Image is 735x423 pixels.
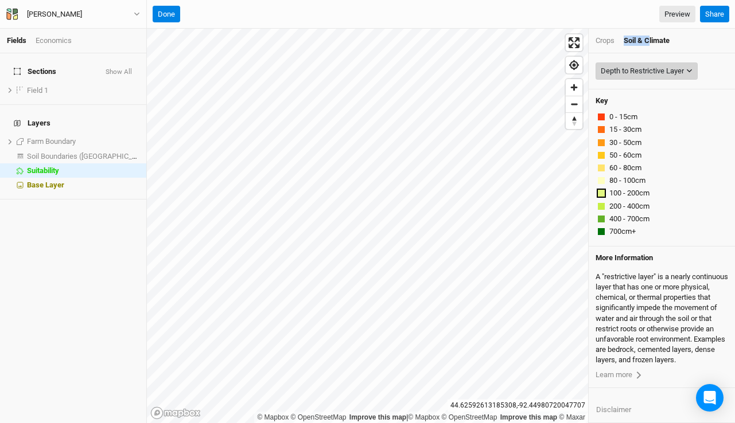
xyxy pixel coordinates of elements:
[27,137,139,146] div: Farm Boundary
[624,36,670,46] div: Soil & Climate
[291,413,347,421] a: OpenStreetMap
[609,163,641,173] span: 60 - 80cm
[609,138,641,148] span: 30 - 50cm
[27,9,82,20] div: Bronson Stone
[500,413,557,421] a: Improve this map
[566,96,582,112] button: Zoom out
[596,267,728,370] div: A "restrictive layer" is a nearly continuous layer that has one or more physical, chemical, or th...
[27,137,76,146] span: Farm Boundary
[27,152,139,161] div: Soil Boundaries (US)
[27,181,139,190] div: Base Layer
[609,150,641,160] span: 50 - 60cm
[596,370,728,380] a: Learn more
[566,112,582,129] button: Reset bearing to north
[566,79,582,96] button: Zoom in
[105,68,133,76] button: Show All
[448,399,588,412] div: 44.62592613185308 , -92.44980720047707
[408,413,440,421] a: Mapbox
[27,86,139,95] div: Field 1
[596,404,632,416] button: Disclaimer
[700,6,729,23] button: Share
[257,413,289,421] a: Mapbox
[36,36,72,46] div: Economics
[7,36,26,45] a: Fields
[27,166,59,175] span: Suitability
[147,29,588,423] canvas: Map
[601,65,684,77] div: Depth to Restrictive Layer
[27,181,64,189] span: Base Layer
[27,9,82,20] div: [PERSON_NAME]
[609,112,637,122] span: 0 - 15cm
[609,124,641,135] span: 15 - 30cm
[27,86,48,95] span: Field 1
[566,34,582,51] button: Enter fullscreen
[609,201,650,211] span: 200 - 400cm
[566,57,582,73] button: Find my location
[27,152,154,160] span: Soil Boundaries ([GEOGRAPHIC_DATA])
[566,113,582,129] span: Reset bearing to north
[349,413,406,421] a: Improve this map
[659,6,695,23] a: Preview
[257,412,585,423] div: |
[442,413,497,421] a: OpenStreetMap
[596,36,615,46] div: Crops
[559,413,585,421] a: Maxar
[14,67,56,76] span: Sections
[596,253,728,263] h4: More Information
[609,214,650,224] span: 400 - 700cm
[609,188,650,198] span: 100 - 200cm
[609,175,645,186] span: 80 - 100cm
[7,112,139,135] h4: Layers
[153,6,180,23] button: Done
[609,226,636,237] span: 700cm+
[6,8,141,21] button: [PERSON_NAME]
[596,96,608,105] h4: Key
[696,384,724,412] div: Open Intercom Messenger
[27,166,139,175] div: Suitability
[150,406,201,420] a: Mapbox logo
[596,62,698,80] button: Depth to Restrictive Layer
